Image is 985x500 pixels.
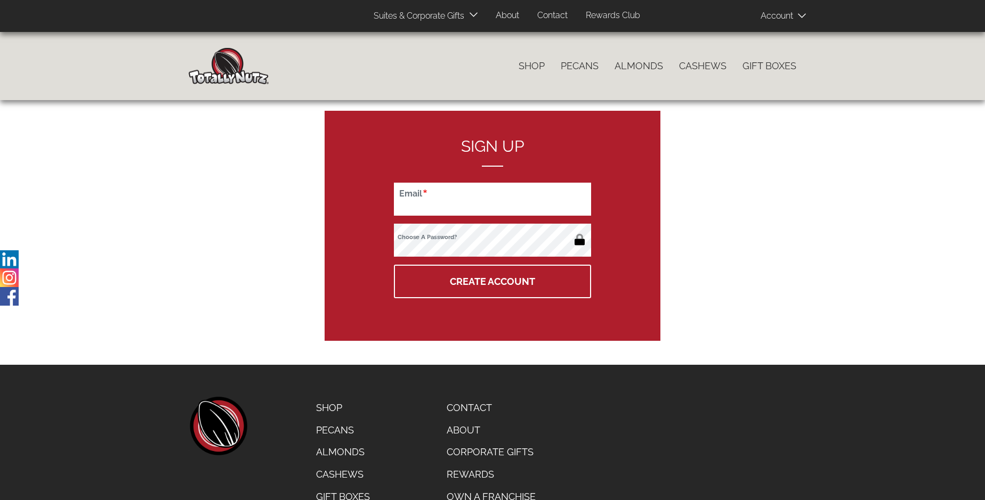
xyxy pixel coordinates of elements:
a: About [439,419,544,441]
a: Pecans [308,419,378,441]
h2: Sign up [394,137,591,167]
a: Contact [529,5,576,26]
a: Almonds [607,55,671,77]
a: Rewards Club [578,5,648,26]
a: Shop [308,397,378,419]
a: Cashews [671,55,734,77]
a: Pecans [553,55,607,77]
img: Home [189,48,269,84]
a: Contact [439,397,544,419]
input: Email [394,183,591,216]
a: Gift Boxes [734,55,804,77]
a: Suites & Corporate Gifts [366,6,467,27]
a: Almonds [308,441,378,463]
a: Corporate Gifts [439,441,544,463]
a: Rewards [439,463,544,486]
a: home [189,397,247,455]
a: Shop [511,55,553,77]
a: Cashews [308,463,378,486]
button: Create Account [394,265,591,298]
a: About [488,5,527,26]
